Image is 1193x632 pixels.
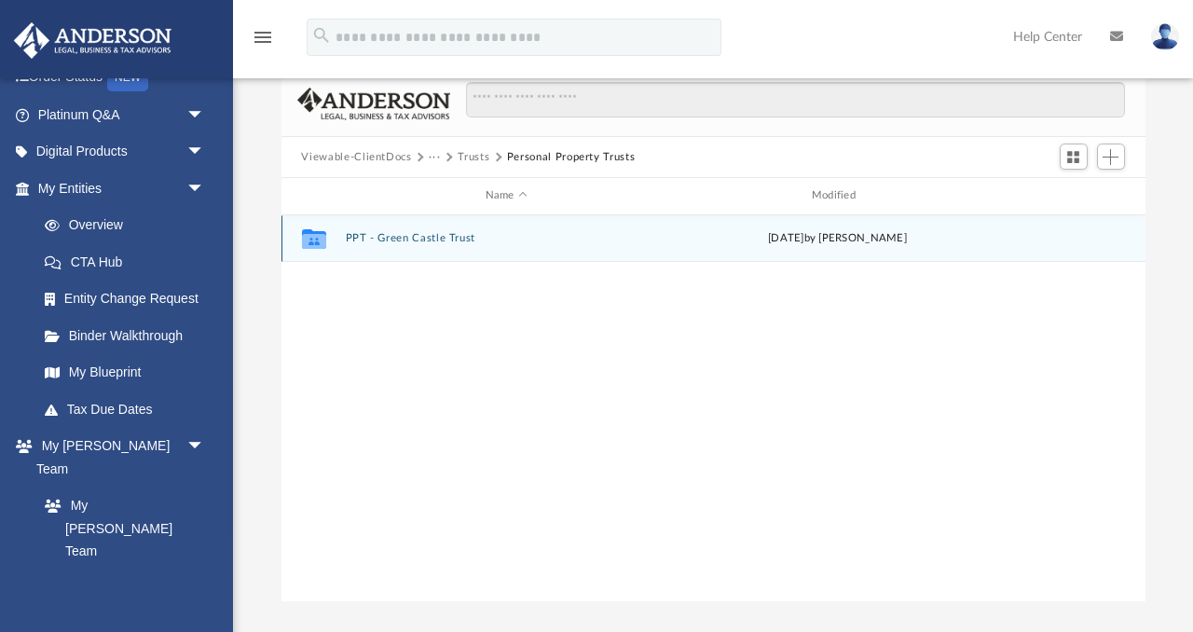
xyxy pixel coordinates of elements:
[186,133,224,172] span: arrow_drop_down
[13,428,224,488] a: My [PERSON_NAME] Teamarrow_drop_down
[13,133,233,171] a: Digital Productsarrow_drop_down
[344,187,667,204] div: Name
[186,428,224,466] span: arrow_drop_down
[26,243,233,281] a: CTA Hub
[1007,187,1137,204] div: id
[13,96,233,133] a: Platinum Q&Aarrow_drop_down
[26,391,233,428] a: Tax Due Dates
[186,96,224,134] span: arrow_drop_down
[281,215,1145,602] div: grid
[26,317,233,354] a: Binder Walkthrough
[26,207,233,244] a: Overview
[301,149,411,166] button: Viewable-ClientDocs
[289,187,336,204] div: id
[13,170,233,207] a: My Entitiesarrow_drop_down
[8,22,177,59] img: Anderson Advisors Platinum Portal
[311,25,332,46] i: search
[429,149,441,166] button: ···
[676,230,998,247] div: [DATE] by [PERSON_NAME]
[252,35,274,48] a: menu
[458,149,489,166] button: Trusts
[26,354,224,392] a: My Blueprint
[466,82,1124,117] input: Search files and folders
[345,232,667,244] button: PPT - Green Castle Trust
[252,26,274,48] i: menu
[26,488,214,570] a: My [PERSON_NAME] Team
[675,187,998,204] div: Modified
[186,170,224,208] span: arrow_drop_down
[1060,144,1088,170] button: Switch to Grid View
[26,281,233,318] a: Entity Change Request
[1097,144,1125,170] button: Add
[1151,23,1179,50] img: User Pic
[507,149,636,166] button: Personal Property Trusts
